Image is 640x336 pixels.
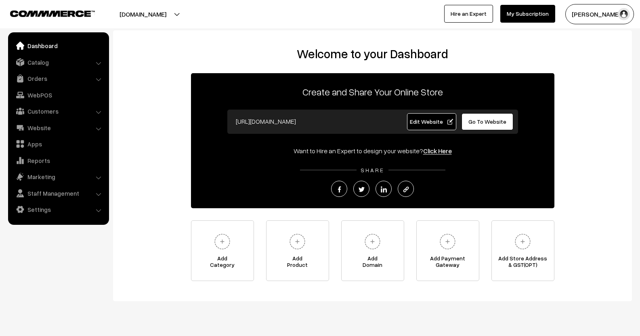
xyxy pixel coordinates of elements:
[410,118,453,125] span: Edit Website
[191,85,554,99] p: Create and Share Your Online Store
[91,4,195,24] button: [DOMAIN_NAME]
[468,118,506,125] span: Go To Website
[10,120,106,135] a: Website
[10,202,106,217] a: Settings
[10,104,106,118] a: Customers
[10,8,81,18] a: COMMMERCE
[191,255,254,271] span: Add Category
[191,220,254,281] a: AddCategory
[342,255,404,271] span: Add Domain
[121,46,624,61] h2: Welcome to your Dashboard
[10,88,106,102] a: WebPOS
[10,137,106,151] a: Apps
[10,169,106,184] a: Marketing
[286,230,308,253] img: plus.svg
[211,230,233,253] img: plus.svg
[417,255,479,271] span: Add Payment Gateway
[10,11,95,17] img: COMMMERCE
[423,147,452,155] a: Click Here
[407,113,456,130] a: Edit Website
[416,220,479,281] a: Add PaymentGateway
[618,8,630,20] img: user
[10,38,106,53] a: Dashboard
[512,230,534,253] img: plus.svg
[10,186,106,201] a: Staff Management
[565,4,634,24] button: [PERSON_NAME]
[361,230,384,253] img: plus.svg
[10,71,106,86] a: Orders
[10,153,106,168] a: Reports
[266,255,329,271] span: Add Product
[266,220,329,281] a: AddProduct
[492,255,554,271] span: Add Store Address & GST(OPT)
[357,167,388,173] span: SHARE
[500,5,555,23] a: My Subscription
[436,230,459,253] img: plus.svg
[341,220,404,281] a: AddDomain
[10,55,106,70] a: Catalog
[462,113,514,130] a: Go To Website
[444,5,493,23] a: Hire an Expert
[491,220,554,281] a: Add Store Address& GST(OPT)
[191,146,554,156] div: Want to Hire an Expert to design your website?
